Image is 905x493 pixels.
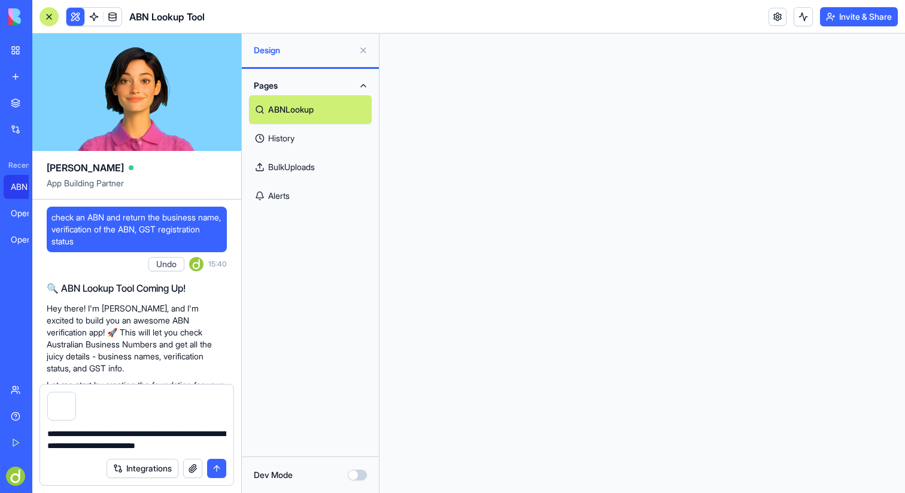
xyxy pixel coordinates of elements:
span: check an ABN and return the business name, verification of the ABN, GST registration status [51,211,222,247]
a: BulkUploads [249,153,372,182]
h2: 🔍 ABN Lookup Tool Coming Up! [47,281,227,295]
button: Invite & Share [820,7,898,26]
button: Integrations [107,459,178,478]
img: logo [8,8,83,25]
span: Recent [4,161,29,170]
span: Design [254,44,354,56]
p: Hey there! I'm [PERSON_NAME], and I'm excited to build you an awesome ABN verification app! 🚀 Thi... [47,303,227,374]
div: Open Bookkeeping Client Portal [11,234,44,246]
button: Undo [148,257,184,271]
img: ACg8ocKLiuxVlZxYqIFm0sXpc2U2V2xjLcGUMZAI5jTIVym1qABw4lvf=s96-c [6,467,25,486]
a: ABN Lookup Tool [4,175,51,199]
span: App Building Partner [47,177,227,199]
a: ABNLookup [249,95,372,124]
a: Alerts [249,182,372,210]
label: Dev Mode [254,469,293,481]
img: ACg8ocKLiuxVlZxYqIFm0sXpc2U2V2xjLcGUMZAI5jTIVym1qABw4lvf=s96-c [189,257,204,271]
span: ABN Lookup Tool [129,10,205,24]
a: Open Bookkeeping [GEOGRAPHIC_DATA] Mentor Platform [4,201,51,225]
span: 15:40 [208,259,227,269]
button: Pages [249,76,372,95]
a: History [249,124,372,153]
p: Let me start by creating the foundation for your ABN lookup tool... [47,379,227,403]
a: Open Bookkeeping Client Portal [4,228,51,252]
span: [PERSON_NAME] [47,161,124,175]
div: Open Bookkeeping [GEOGRAPHIC_DATA] Mentor Platform [11,207,44,219]
div: ABN Lookup Tool [11,181,44,193]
